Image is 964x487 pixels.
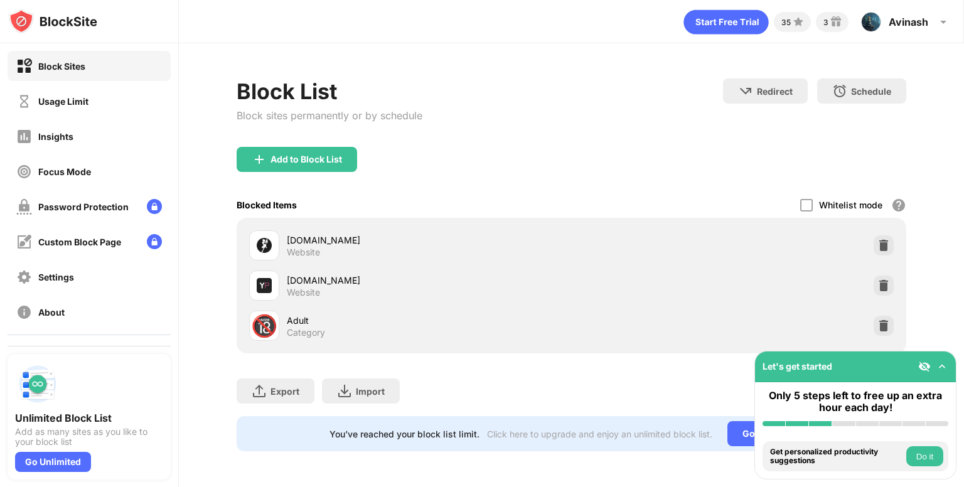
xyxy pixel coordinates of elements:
[16,129,32,144] img: insights-off.svg
[38,166,91,177] div: Focus Mode
[287,233,571,247] div: [DOMAIN_NAME]
[270,386,299,397] div: Export
[287,327,325,338] div: Category
[38,131,73,142] div: Insights
[16,234,32,250] img: customize-block-page-off.svg
[16,164,32,179] img: focus-off.svg
[9,9,97,34] img: logo-blocksite.svg
[287,314,571,327] div: Adult
[38,272,74,282] div: Settings
[147,199,162,214] img: lock-menu.svg
[38,201,129,212] div: Password Protection
[819,200,882,210] div: Whitelist mode
[38,61,85,72] div: Block Sites
[329,429,479,439] div: You’ve reached your block list limit.
[851,86,891,97] div: Schedule
[147,234,162,249] img: lock-menu.svg
[257,238,272,253] img: favicons
[828,14,843,29] img: reward-small.svg
[861,12,881,32] img: ACg8ocLQGwhqHYjRai8lOKfPR4wyyLSaju6cXY3tAEs8JDZQaiSgTJ9H=s96-c
[763,390,948,414] div: Only 5 steps left to free up an extra hour each day!
[287,247,320,258] div: Website
[757,86,793,97] div: Redirect
[823,18,828,27] div: 3
[889,16,928,28] div: Avinash
[270,154,342,164] div: Add to Block List
[791,14,806,29] img: points-small.svg
[16,94,32,109] img: time-usage-off.svg
[906,446,943,466] button: Do it
[936,360,948,373] img: omni-setup-toggle.svg
[38,96,88,107] div: Usage Limit
[727,421,813,446] div: Go Unlimited
[15,412,163,424] div: Unlimited Block List
[781,18,791,27] div: 35
[287,287,320,298] div: Website
[15,427,163,447] div: Add as many sites as you like to your block list
[16,304,32,320] img: about-off.svg
[237,200,297,210] div: Blocked Items
[683,9,769,35] div: animation
[918,360,931,373] img: eye-not-visible.svg
[257,278,272,293] img: favicons
[16,199,32,215] img: password-protection-off.svg
[487,429,712,439] div: Click here to upgrade and enjoy an unlimited block list.
[38,237,121,247] div: Custom Block Page
[251,313,277,339] div: 🔞
[15,361,60,407] img: push-block-list.svg
[287,274,571,287] div: [DOMAIN_NAME]
[38,307,65,318] div: About
[16,269,32,285] img: settings-off.svg
[15,452,91,472] div: Go Unlimited
[356,386,385,397] div: Import
[763,361,832,372] div: Let's get started
[237,109,422,122] div: Block sites permanently or by schedule
[16,58,32,74] img: block-on.svg
[770,447,903,466] div: Get personalized productivity suggestions
[237,78,422,104] div: Block List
